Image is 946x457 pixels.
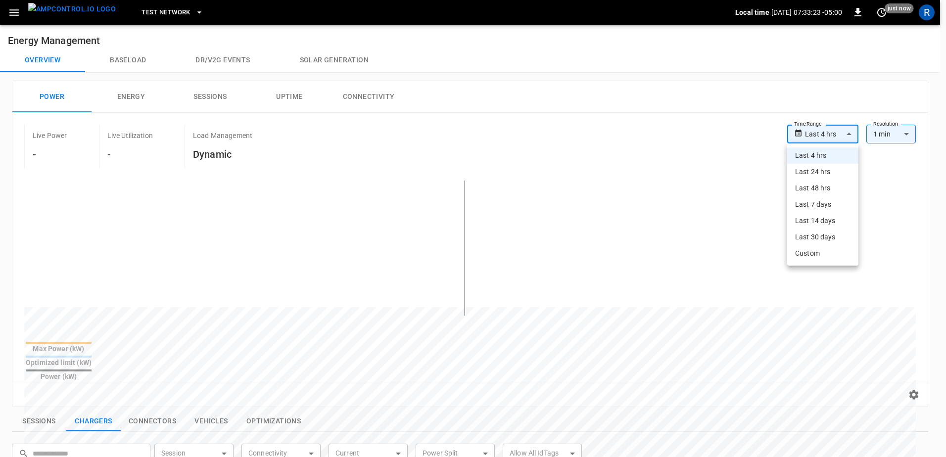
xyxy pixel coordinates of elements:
[787,213,858,229] li: Last 14 days
[787,196,858,213] li: Last 7 days
[787,180,858,196] li: Last 48 hrs
[787,245,858,262] li: Custom
[787,229,858,245] li: Last 30 days
[787,164,858,180] li: Last 24 hrs
[787,147,858,164] li: Last 4 hrs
